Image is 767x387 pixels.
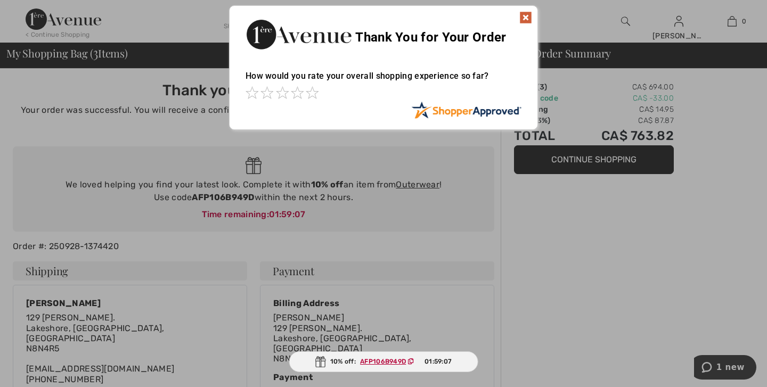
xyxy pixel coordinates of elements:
img: Gift.svg [315,356,326,367]
div: How would you rate your overall shopping experience so far? [246,60,521,101]
span: 1 new [22,7,51,17]
img: Thank You for Your Order [246,17,352,52]
img: x [519,11,532,24]
div: 10% off: [289,351,478,372]
ins: AFP106B949D [360,358,406,365]
span: 01:59:07 [425,357,452,366]
span: Thank You for Your Order [355,30,506,45]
